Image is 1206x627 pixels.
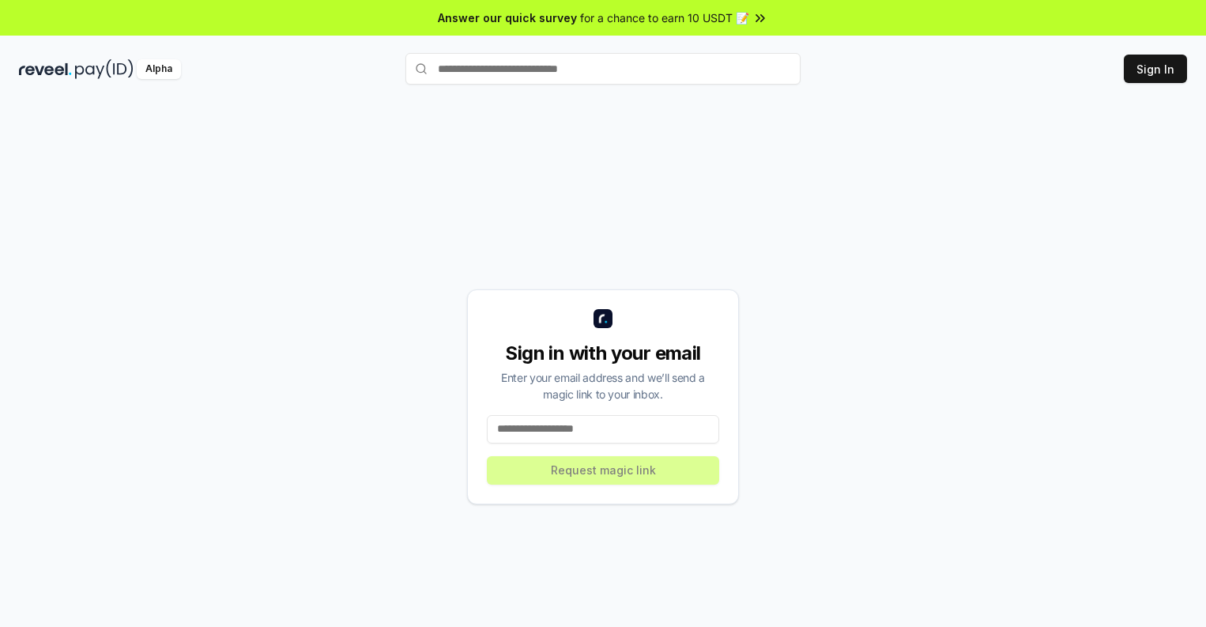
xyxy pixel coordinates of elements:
[137,59,181,79] div: Alpha
[75,59,134,79] img: pay_id
[1124,55,1187,83] button: Sign In
[580,9,749,26] span: for a chance to earn 10 USDT 📝
[487,369,719,402] div: Enter your email address and we’ll send a magic link to your inbox.
[19,59,72,79] img: reveel_dark
[487,341,719,366] div: Sign in with your email
[594,309,612,328] img: logo_small
[438,9,577,26] span: Answer our quick survey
